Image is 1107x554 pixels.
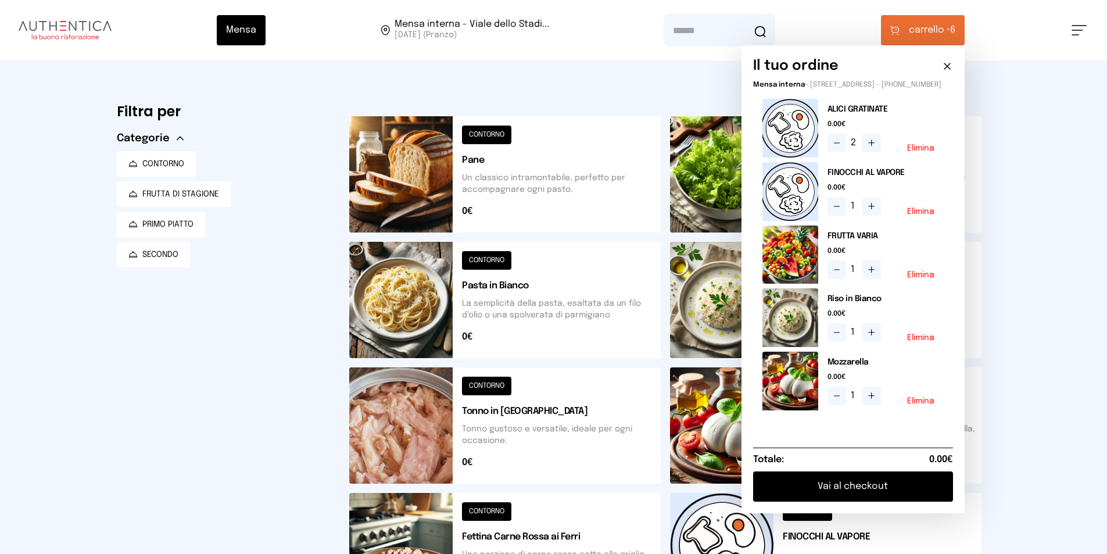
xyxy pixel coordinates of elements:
[909,23,950,37] span: carrello •
[929,453,953,467] span: 0.00€
[851,389,858,403] span: 1
[907,144,934,152] button: Elimina
[827,167,944,178] h2: FINOCCHI AL VAPORE
[142,249,178,260] span: SECONDO
[753,57,839,76] h6: Il tuo ordine
[117,102,331,121] h6: Filtra per
[142,158,184,170] span: CONTORNO
[907,208,934,216] button: Elimina
[827,103,944,115] h2: ALICI GRATINATE
[909,23,955,37] span: 6
[117,151,196,177] button: CONTORNO
[881,15,965,45] button: carrello •6
[117,130,170,146] span: Categorie
[851,263,858,277] span: 1
[827,356,944,368] h2: Mozzarella
[827,293,944,305] h2: Riso in Bianco
[117,181,231,207] button: FRUTTA DI STAGIONE
[117,130,184,146] button: Categorie
[753,80,953,90] p: - [STREET_ADDRESS] - [PHONE_NUMBER]
[827,246,944,256] span: 0.00€
[117,242,190,267] button: SECONDO
[762,162,818,221] img: placeholder-product.5564ca1.png
[762,226,818,284] img: media
[217,15,266,45] button: Mensa
[851,136,858,150] span: 2
[142,188,219,200] span: FRUTTA DI STAGIONE
[907,334,934,342] button: Elimina
[142,219,194,230] span: PRIMO PIATTO
[851,199,858,213] span: 1
[19,21,112,40] img: logo.8f33a47.png
[827,120,944,129] span: 0.00€
[827,309,944,319] span: 0.00€
[827,183,944,192] span: 0.00€
[762,352,818,410] img: media
[851,326,858,339] span: 1
[762,99,818,158] img: placeholder-product.5564ca1.png
[117,212,205,237] button: PRIMO PIATTO
[753,471,953,502] button: Vai al checkout
[907,271,934,279] button: Elimina
[907,397,934,405] button: Elimina
[395,20,549,41] span: Viale dello Stadio, 77, 05100 Terni TR, Italia
[753,453,784,467] h6: Totale:
[395,29,549,41] span: [DATE] (Pranzo)
[762,288,818,347] img: media
[827,230,944,242] h2: FRUTTA VARIA
[753,81,805,88] span: Mensa interna
[827,373,944,382] span: 0.00€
